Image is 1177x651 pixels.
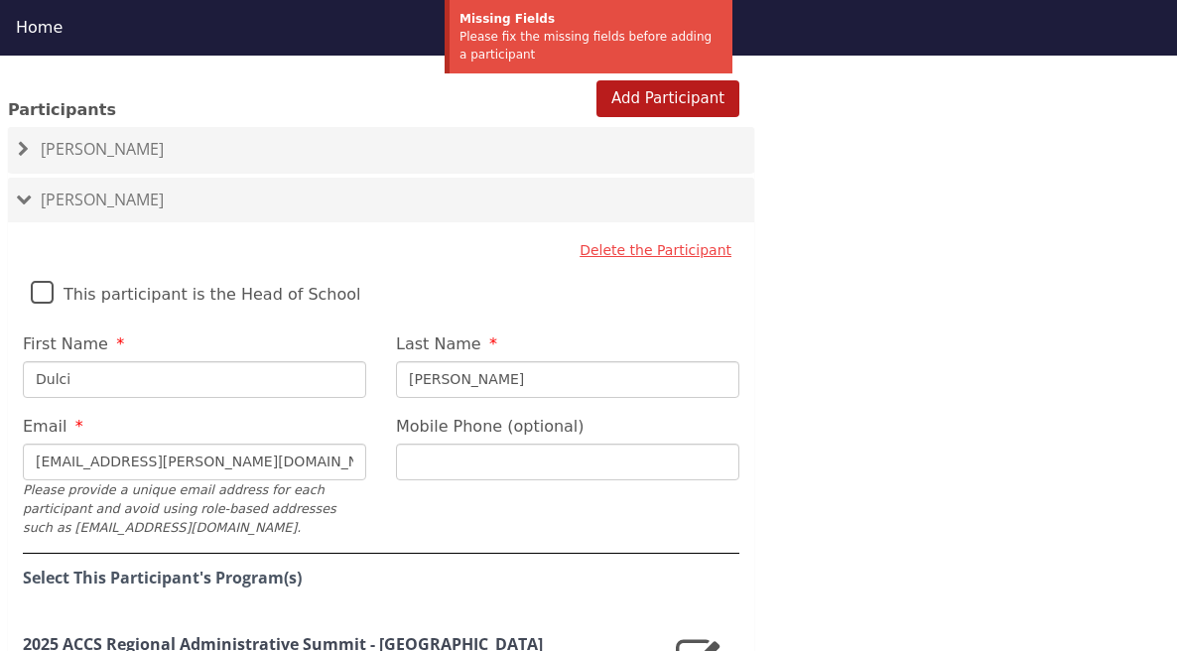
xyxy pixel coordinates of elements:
[459,28,722,64] div: Please fix the missing fields before adding a participant
[459,10,722,28] div: Missing Fields
[396,417,585,436] span: Mobile Phone (optional)
[23,334,108,353] span: First Name
[41,189,164,210] span: [PERSON_NAME]
[41,138,164,160] span: [PERSON_NAME]
[396,334,481,353] span: Last Name
[16,16,1161,40] div: Home
[23,417,66,436] span: Email
[23,570,739,587] h4: Select This Participant's Program(s)
[31,268,361,311] label: This participant is the Head of School
[572,232,739,268] button: Delete the Participant
[596,80,739,117] button: Add Participant
[23,480,366,538] div: Please provide a unique email address for each participant and avoid using role-based addresses s...
[8,100,116,119] span: Participants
